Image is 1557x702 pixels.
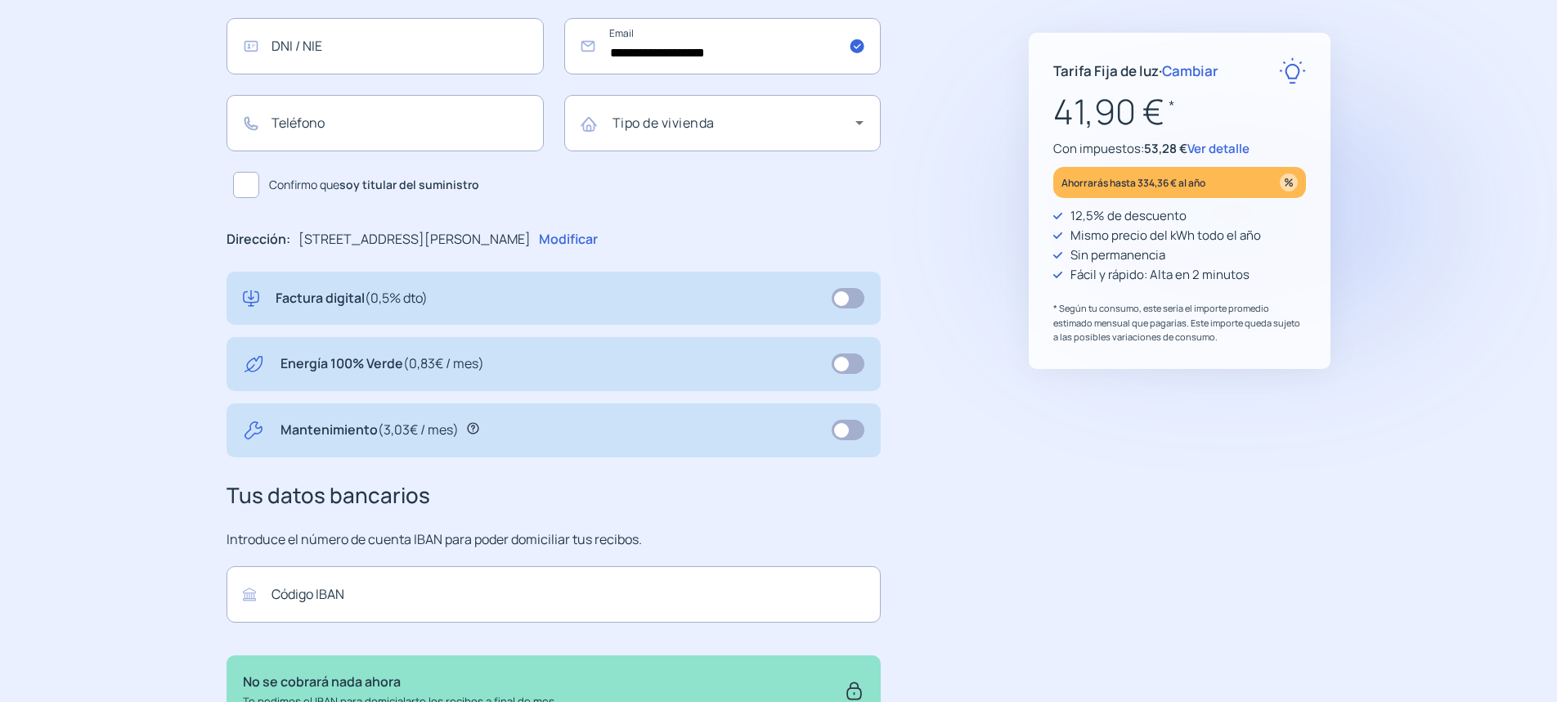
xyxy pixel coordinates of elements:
p: Ahorrarás hasta 334,36 € al año [1061,173,1205,192]
h3: Tus datos bancarios [227,479,881,513]
p: 41,90 € [1053,84,1306,139]
img: percentage_icon.svg [1280,173,1298,191]
p: Introduce el número de cuenta IBAN para poder domiciliar tus recibos. [227,529,881,551]
p: Fácil y rápido: Alta en 2 minutos [1070,265,1250,285]
p: Con impuestos: [1053,139,1306,159]
b: soy titular del suministro [339,177,479,192]
p: [STREET_ADDRESS][PERSON_NAME] [298,229,531,250]
p: Factura digital [276,288,428,309]
img: tool.svg [243,420,264,441]
span: 53,28 € [1144,140,1187,157]
img: energy-green.svg [243,353,264,375]
p: No se cobrará nada ahora [243,672,554,693]
p: * Según tu consumo, este sería el importe promedio estimado mensual que pagarías. Este importe qu... [1053,301,1306,344]
span: (0,83€ / mes) [403,354,484,372]
span: Cambiar [1162,61,1218,80]
span: (3,03€ / mes) [378,421,459,439]
p: Sin permanencia [1070,245,1165,265]
span: Confirmo que [269,176,479,194]
img: Trustpilot [1123,419,1237,431]
p: Mantenimiento [280,420,459,441]
p: "Rapidez y buen trato al cliente" [1085,389,1274,411]
p: Mismo precio del kWh todo el año [1070,226,1261,245]
mat-label: Tipo de vivienda [612,114,715,132]
p: Tarifa Fija de luz · [1053,60,1218,82]
img: rate-E.svg [1279,57,1306,84]
img: digital-invoice.svg [243,288,259,309]
p: Modificar [539,229,598,250]
p: Dirección: [227,229,290,250]
span: (0,5% dto) [365,289,428,307]
p: 12,5% de descuento [1070,206,1187,226]
span: Ver detalle [1187,140,1250,157]
p: Energía 100% Verde [280,353,484,375]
